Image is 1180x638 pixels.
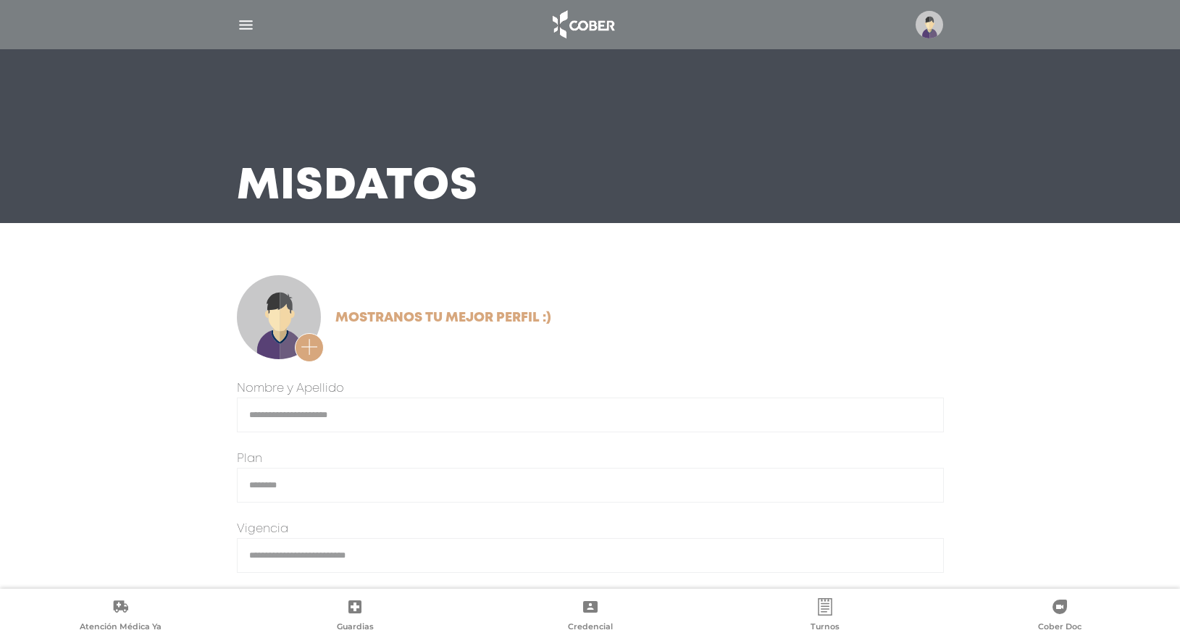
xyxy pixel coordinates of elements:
label: Vigencia [237,521,288,538]
h2: Mostranos tu mejor perfil :) [335,311,551,327]
img: Cober_menu-lines-white.svg [237,16,255,34]
img: profile-placeholder.svg [916,11,943,38]
a: Cober Doc [942,598,1177,635]
label: Plan [237,450,262,468]
span: Atención Médica Ya [80,621,162,634]
a: Credencial [472,598,707,635]
h3: Mis Datos [237,168,478,206]
a: Guardias [238,598,472,635]
span: Cober Doc [1038,621,1081,634]
img: logo_cober_home-white.png [545,7,621,42]
label: Nombre y Apellido [237,380,344,398]
a: Atención Médica Ya [3,598,238,635]
span: Credencial [568,621,613,634]
span: Guardias [337,621,374,634]
a: Turnos [708,598,942,635]
span: Turnos [811,621,840,634]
